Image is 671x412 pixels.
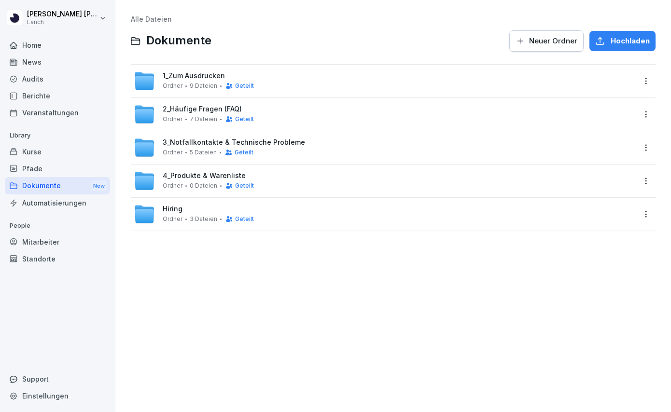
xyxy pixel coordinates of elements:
span: Neuer Ordner [529,36,577,46]
div: Dokumente [5,177,110,195]
span: Geteilt [235,82,254,89]
a: Alle Dateien [131,15,172,23]
a: 2_Häufige Fragen (FAQ)Ordner7 DateienGeteilt [134,104,635,125]
a: DokumenteNew [5,177,110,195]
a: Berichte [5,87,110,104]
a: Mitarbeiter [5,233,110,250]
a: News [5,54,110,70]
div: Support [5,371,110,387]
span: Ordner [163,116,182,123]
a: Einstellungen [5,387,110,404]
span: Geteilt [235,182,254,189]
span: 1_Zum Ausdrucken [163,72,225,80]
span: Geteilt [235,116,254,123]
span: Ordner [163,149,182,156]
span: Hiring [163,205,182,213]
span: Geteilt [235,149,253,156]
a: Standorte [5,250,110,267]
a: Automatisierungen [5,194,110,211]
span: Ordner [163,216,182,222]
a: Home [5,37,110,54]
span: Dokumente [146,34,211,48]
a: Veranstaltungen [5,104,110,121]
a: Pfade [5,160,110,177]
p: [PERSON_NAME] [PERSON_NAME] [27,10,98,18]
a: 1_Zum AusdruckenOrdner9 DateienGeteilt [134,70,635,92]
span: 3_Notfallkontakte & Technische Probleme [163,138,305,147]
button: Hochladen [589,31,656,51]
p: Lanch [27,19,98,26]
p: People [5,218,110,233]
span: Geteilt [235,216,254,222]
span: 5 Dateien [190,149,217,156]
a: HiringOrdner3 DateienGeteilt [134,204,635,225]
span: Ordner [163,82,182,89]
button: Neuer Ordner [509,30,584,52]
a: 4_Produkte & WarenlisteOrdner0 DateienGeteilt [134,170,635,192]
span: Hochladen [611,36,650,46]
span: 3 Dateien [190,216,217,222]
a: 3_Notfallkontakte & Technische ProblemeOrdner5 DateienGeteilt [134,137,635,158]
a: Kurse [5,143,110,160]
p: Library [5,128,110,143]
span: 0 Dateien [190,182,217,189]
span: 2_Häufige Fragen (FAQ) [163,105,242,113]
span: 4_Produkte & Warenliste [163,172,246,180]
span: 9 Dateien [190,82,217,89]
span: Ordner [163,182,182,189]
div: New [91,180,107,192]
a: Audits [5,70,110,87]
span: 7 Dateien [190,116,217,123]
